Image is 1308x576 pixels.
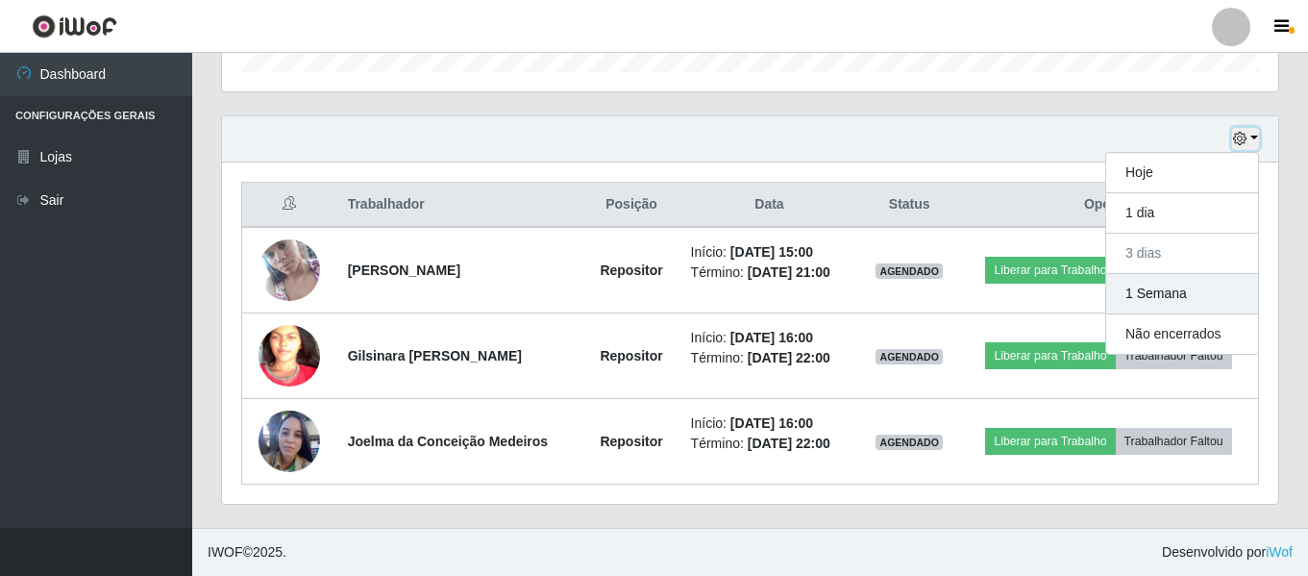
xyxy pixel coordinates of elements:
[730,330,813,345] time: [DATE] 16:00
[32,14,117,38] img: CoreUI Logo
[1106,234,1258,274] button: 3 dias
[348,434,549,449] strong: Joelma da Conceição Medeiros
[259,289,320,423] img: 1630764060757.jpeg
[679,183,860,228] th: Data
[600,434,662,449] strong: Repositor
[208,542,286,563] span: © 2025 .
[730,244,813,260] time: [DATE] 15:00
[1106,193,1258,234] button: 1 dia
[584,183,679,228] th: Posição
[348,348,522,363] strong: Gilsinara [PERSON_NAME]
[691,434,849,454] li: Término:
[691,348,849,368] li: Término:
[1162,542,1293,563] span: Desenvolvido por
[985,428,1115,455] button: Liberar para Trabalho
[1116,342,1232,369] button: Trabalhador Faltou
[1106,153,1258,193] button: Hoje
[336,183,584,228] th: Trabalhador
[691,242,849,263] li: Início:
[1106,274,1258,314] button: 1 Semana
[1106,314,1258,354] button: Não encerrados
[600,263,662,278] strong: Repositor
[691,413,849,434] li: Início:
[691,328,849,348] li: Início:
[876,435,943,450] span: AGENDADO
[748,350,830,365] time: [DATE] 22:00
[985,342,1115,369] button: Liberar para Trabalho
[208,544,243,560] span: IWOF
[1116,428,1232,455] button: Trabalhador Faltou
[259,215,320,325] img: 1628271244301.jpeg
[748,264,830,280] time: [DATE] 21:00
[748,436,830,451] time: [DATE] 22:00
[348,263,460,278] strong: [PERSON_NAME]
[259,400,320,483] img: 1754014885727.jpeg
[876,263,943,279] span: AGENDADO
[730,415,813,431] time: [DATE] 16:00
[876,349,943,364] span: AGENDADO
[1266,544,1293,560] a: iWof
[600,348,662,363] strong: Repositor
[691,263,849,283] li: Término:
[959,183,1258,228] th: Opções
[985,257,1115,284] button: Liberar para Trabalho
[859,183,959,228] th: Status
